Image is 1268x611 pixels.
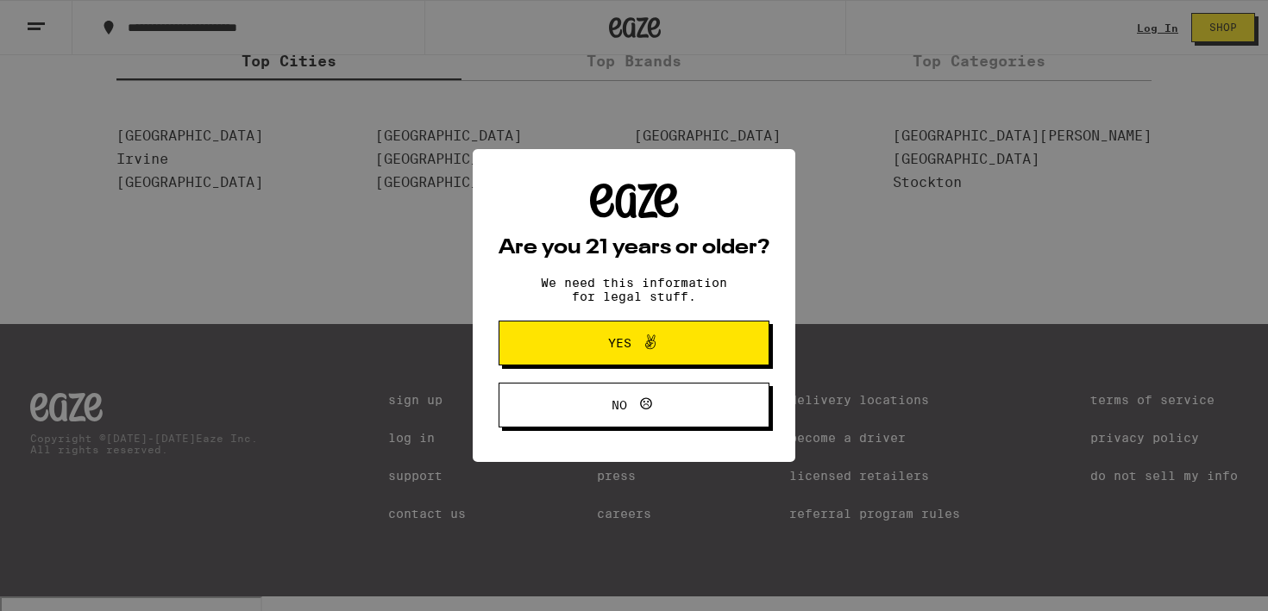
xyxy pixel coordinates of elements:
[526,276,742,303] p: We need this information for legal stuff.
[499,238,769,259] h2: Are you 21 years or older?
[10,12,124,26] span: Hi. Need any help?
[608,337,631,349] span: Yes
[612,399,627,411] span: No
[499,383,769,427] button: No
[499,321,769,365] button: Yes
